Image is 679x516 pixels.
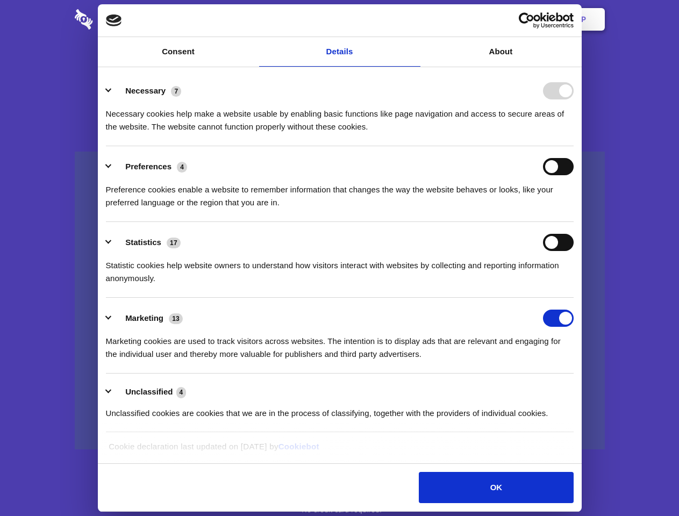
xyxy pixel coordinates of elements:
a: Usercentrics Cookiebot - opens in a new window [480,12,574,28]
iframe: Drift Widget Chat Controller [625,462,666,503]
button: Preferences (4) [106,158,194,175]
a: Pricing [316,3,362,36]
span: 13 [169,313,183,324]
a: Cookiebot [278,442,319,451]
label: Preferences [125,162,171,171]
span: 4 [177,162,187,173]
a: Consent [98,37,259,67]
span: 17 [167,238,181,248]
button: Necessary (7) [106,82,188,99]
div: Unclassified cookies are cookies that we are in the process of classifying, together with the pro... [106,399,574,420]
span: 4 [176,387,187,398]
a: Details [259,37,420,67]
button: Unclassified (4) [106,385,193,399]
label: Statistics [125,238,161,247]
a: Login [488,3,534,36]
h4: Auto-redaction of sensitive data, encrypted data sharing and self-destructing private chats. Shar... [75,98,605,133]
label: Necessary [125,86,166,95]
div: Preference cookies enable a website to remember information that changes the way the website beha... [106,175,574,209]
img: logo-wordmark-white-trans-d4663122ce5f474addd5e946df7df03e33cb6a1c49d2221995e7729f52c070b2.svg [75,9,167,30]
a: Contact [436,3,485,36]
div: Marketing cookies are used to track visitors across websites. The intention is to display ads tha... [106,327,574,361]
button: OK [419,472,573,503]
span: 7 [171,86,181,97]
a: Wistia video thumbnail [75,152,605,450]
button: Marketing (13) [106,310,190,327]
a: About [420,37,582,67]
button: Statistics (17) [106,234,188,251]
label: Marketing [125,313,163,322]
div: Necessary cookies help make a website usable by enabling basic functions like page navigation and... [106,99,574,133]
div: Cookie declaration last updated on [DATE] by [101,440,578,461]
div: Statistic cookies help website owners to understand how visitors interact with websites by collec... [106,251,574,285]
img: logo [106,15,122,26]
h1: Eliminate Slack Data Loss. [75,48,605,87]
